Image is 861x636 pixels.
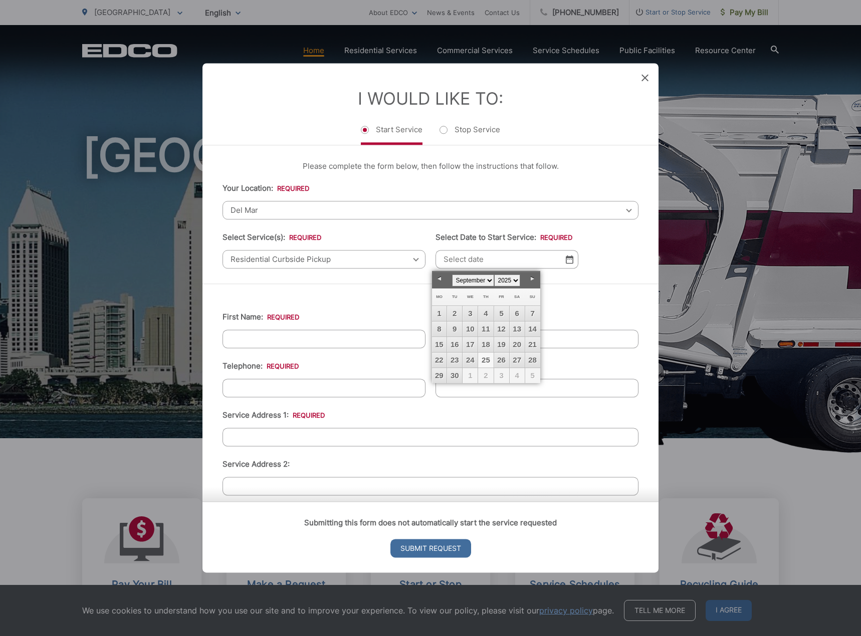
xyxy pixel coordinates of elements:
span: Saturday [514,294,520,299]
label: Service Address 1: [223,411,325,420]
a: 1 [432,306,447,321]
a: 16 [447,337,462,352]
a: 10 [463,322,478,337]
span: 4 [510,368,525,383]
label: I Would Like To: [358,88,503,109]
span: Wednesday [467,294,474,299]
a: 3 [463,306,478,321]
img: Select date [566,255,573,263]
select: Select month [452,274,494,286]
span: Thursday [483,294,489,299]
span: 2 [478,368,493,383]
a: Next [525,271,540,286]
a: 28 [525,353,540,368]
label: Start Service [361,125,422,145]
select: Select year [494,274,520,286]
a: 23 [447,353,462,368]
label: First Name: [223,312,299,322]
strong: Submitting this form does not automatically start the service requested [304,518,557,528]
input: Submit Request [390,539,471,558]
a: 26 [494,353,509,368]
label: Select Date to Start Service: [436,233,572,242]
a: 2 [447,306,462,321]
label: Your Location: [223,184,309,193]
a: 22 [432,353,447,368]
a: 17 [463,337,478,352]
label: Telephone: [223,362,299,371]
span: 1 [463,368,478,383]
a: Prev [432,271,447,286]
span: Monday [436,294,443,299]
a: 20 [510,337,525,352]
a: 6 [510,306,525,321]
span: 3 [494,368,509,383]
span: Tuesday [452,294,458,299]
span: Del Mar [223,201,638,219]
a: 11 [478,322,493,337]
a: 13 [510,322,525,337]
a: 8 [432,322,447,337]
a: 7 [525,306,540,321]
span: Friday [499,294,504,299]
a: 30 [447,368,462,383]
a: 15 [432,337,447,352]
label: Stop Service [440,125,500,145]
a: 18 [478,337,493,352]
a: 12 [494,322,509,337]
span: Residential Curbside Pickup [223,250,425,268]
a: 5 [494,306,509,321]
p: Please complete the form below, then follow the instructions that follow. [223,160,638,172]
a: 24 [463,353,478,368]
a: 29 [432,368,447,383]
a: 4 [478,306,493,321]
a: 21 [525,337,540,352]
input: Select date [436,250,578,268]
span: 5 [525,368,540,383]
span: Sunday [530,294,535,299]
a: 14 [525,322,540,337]
label: Service Address 2: [223,460,290,469]
a: 9 [447,322,462,337]
a: 19 [494,337,509,352]
a: 27 [510,353,525,368]
label: Select Service(s): [223,233,321,242]
a: 25 [478,353,493,368]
